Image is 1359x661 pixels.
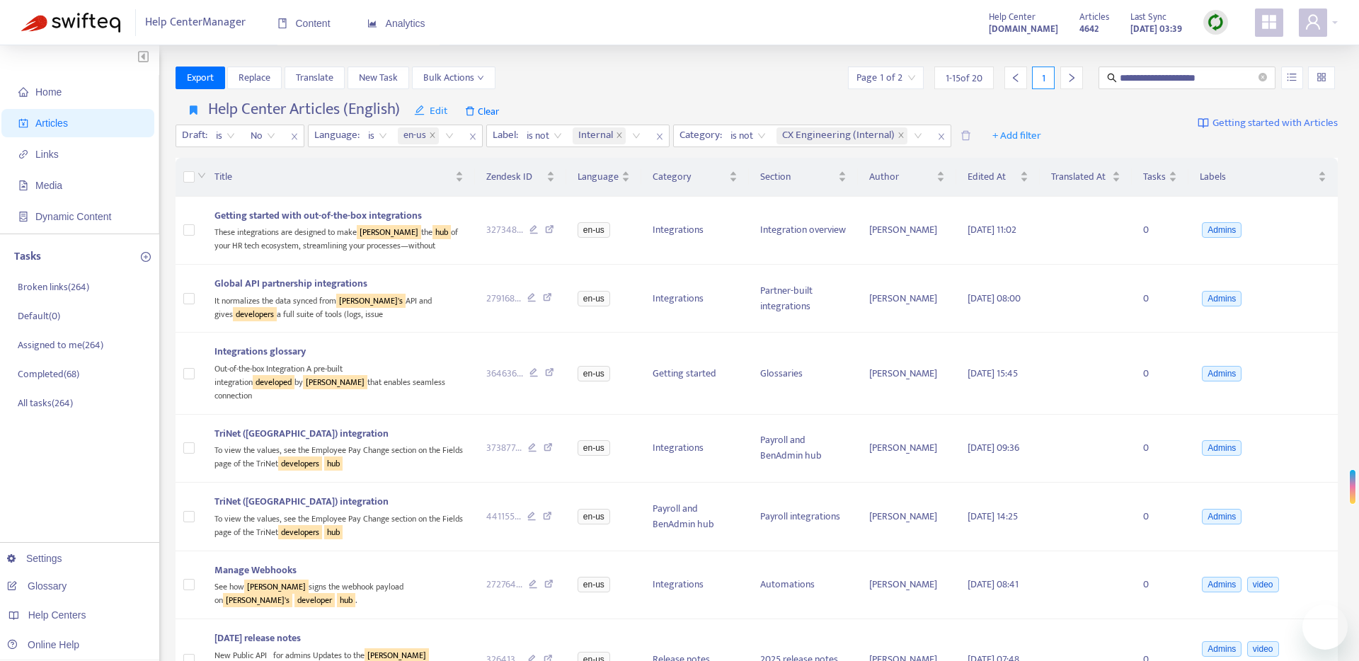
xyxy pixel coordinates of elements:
[968,365,1018,381] span: [DATE] 15:45
[1304,13,1321,30] span: user
[18,280,89,294] p: Broken links ( 264 )
[578,577,610,592] span: en-us
[309,125,362,146] span: Language :
[336,294,406,308] sqkw: [PERSON_NAME]'s
[578,366,610,381] span: en-us
[253,375,294,389] sqkw: developed
[285,67,345,89] button: Translate
[223,593,292,607] sqkw: [PERSON_NAME]'s
[214,630,301,646] span: [DATE] release notes
[782,127,895,144] span: CX Engineering (Internal)
[1207,13,1225,31] img: sync.dc5367851b00ba804db3.png
[251,125,275,146] span: No
[968,169,1017,185] span: Edited At
[641,333,749,414] td: Getting started
[277,18,287,28] span: book
[141,252,151,262] span: plus-circle
[749,158,858,197] th: Section
[1202,577,1242,592] span: Admins
[1258,73,1267,81] span: close-circle
[187,70,214,86] span: Export
[18,87,28,97] span: home
[486,291,521,306] span: 279168 ...
[464,128,482,145] span: close
[277,18,331,29] span: Content
[858,265,956,333] td: [PERSON_NAME]
[650,128,669,145] span: close
[1198,117,1209,129] img: image-link
[486,169,544,185] span: Zendesk ID
[573,127,626,144] span: Internal
[7,553,62,564] a: Settings
[214,207,422,224] span: Getting started with out-of-the-box integrations
[465,106,475,116] span: delete
[1247,641,1279,657] span: video
[1132,265,1188,333] td: 0
[285,128,304,145] span: close
[616,132,623,140] span: close
[216,125,235,146] span: is
[429,132,436,140] span: close
[18,180,28,190] span: file-image
[458,100,506,122] span: Clear
[18,149,28,159] span: link
[749,415,858,483] td: Payroll and BenAdmin hub
[1200,169,1315,185] span: Labels
[1143,169,1166,185] span: Tasks
[7,639,79,650] a: Online Help
[992,127,1041,144] span: + Add filter
[869,169,934,185] span: Author
[1132,333,1188,414] td: 0
[214,578,464,607] div: See how signs the webhook payload on .
[968,508,1018,524] span: [DATE] 14:25
[858,333,956,414] td: [PERSON_NAME]
[653,169,726,185] span: Category
[414,103,448,120] span: Edit
[18,367,79,381] p: Completed ( 68 )
[1079,9,1109,25] span: Articles
[28,609,86,621] span: Help Centers
[214,425,389,442] span: TriNet ([GEOGRAPHIC_DATA]) integration
[197,171,206,180] span: down
[641,197,749,265] td: Integrations
[214,442,464,471] div: To view the values, see the Employee Pay Change section on the Fields page of the TriNet
[368,125,387,146] span: is
[367,18,425,29] span: Analytics
[244,580,309,594] sqkw: [PERSON_NAME]
[1202,440,1242,456] span: Admins
[858,415,956,483] td: [PERSON_NAME]
[324,456,343,471] sqkw: hub
[1287,72,1297,82] span: unordered-list
[946,71,982,86] span: 1 - 15 of 20
[1051,169,1108,185] span: Translated At
[214,275,367,292] span: Global API partnership integrations
[35,86,62,98] span: Home
[858,158,956,197] th: Author
[641,551,749,619] td: Integrations
[414,105,425,115] span: edit
[1302,604,1348,650] iframe: Button to launch messaging window
[35,211,111,222] span: Dynamic Content
[749,483,858,551] td: Payroll integrations
[730,125,766,146] span: is not
[898,132,905,140] span: close
[486,222,523,238] span: 327348 ...
[1198,100,1338,147] a: Getting started with Articles
[214,169,452,185] span: Title
[1202,291,1242,306] span: Admins
[357,225,421,239] sqkw: [PERSON_NAME]
[214,510,464,539] div: To view the values, see the Employee Pay Change section on the Fields page of the TriNet
[749,197,858,265] td: Integration overview
[932,128,951,145] span: close
[18,118,28,128] span: account-book
[367,18,377,28] span: area-chart
[18,396,73,410] p: All tasks ( 264 )
[989,21,1058,37] a: [DOMAIN_NAME]
[18,309,60,323] p: Default ( 0 )
[1261,13,1278,30] span: appstore
[527,125,562,146] span: is not
[968,222,1016,238] span: [DATE] 11:02
[227,67,282,89] button: Replace
[486,440,522,456] span: 373877 ...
